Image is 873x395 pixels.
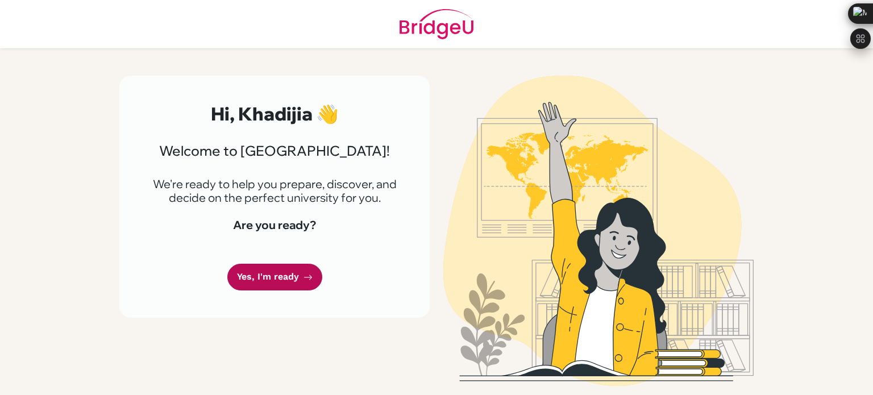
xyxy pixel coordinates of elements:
h2: Hi, Khadijia 👋 [147,103,402,124]
p: We're ready to help you prepare, discover, and decide on the perfect university for you. [147,177,402,205]
a: Yes, I'm ready [227,264,322,290]
h4: Are you ready? [147,218,402,232]
h3: Welcome to [GEOGRAPHIC_DATA]! [147,143,402,159]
